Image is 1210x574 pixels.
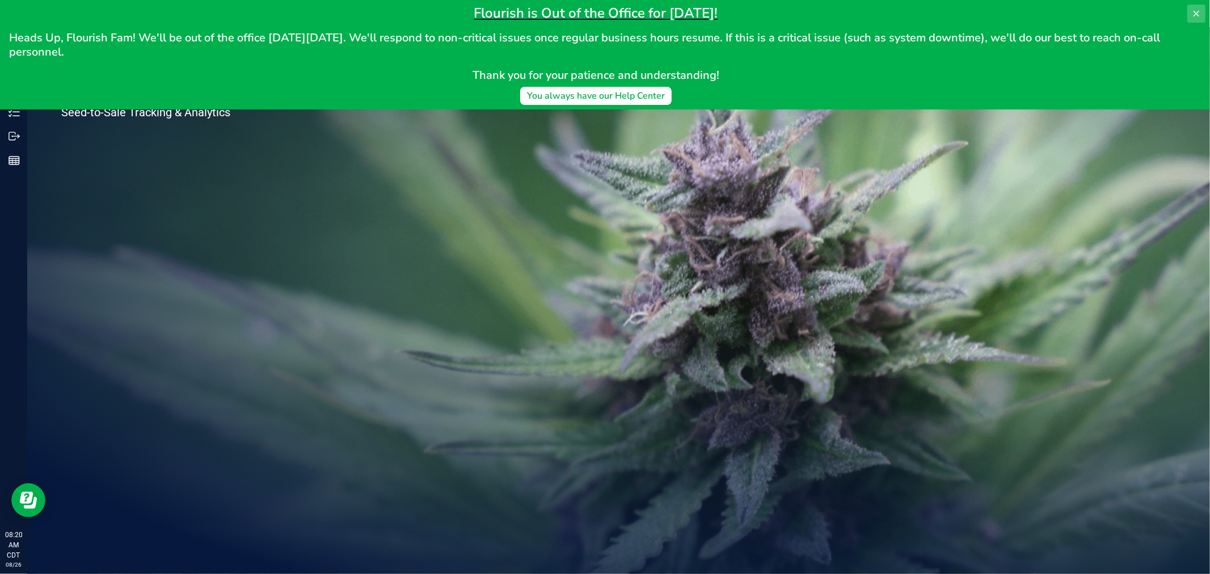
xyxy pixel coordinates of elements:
[11,483,45,517] iframe: Resource center
[9,30,1163,60] span: Heads Up, Flourish Fam! We'll be out of the office [DATE][DATE]. We'll respond to non-critical is...
[473,67,719,83] span: Thank you for your patience and understanding!
[61,107,277,118] p: Seed-to-Sale Tracking & Analytics
[9,155,20,166] inline-svg: Reports
[5,530,22,560] p: 08:20 AM CDT
[5,560,22,569] p: 08/26
[9,130,20,142] inline-svg: Outbound
[527,89,665,103] div: You always have our Help Center
[474,4,718,22] span: Flourish is Out of the Office for [DATE]!
[9,106,20,117] inline-svg: Inventory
